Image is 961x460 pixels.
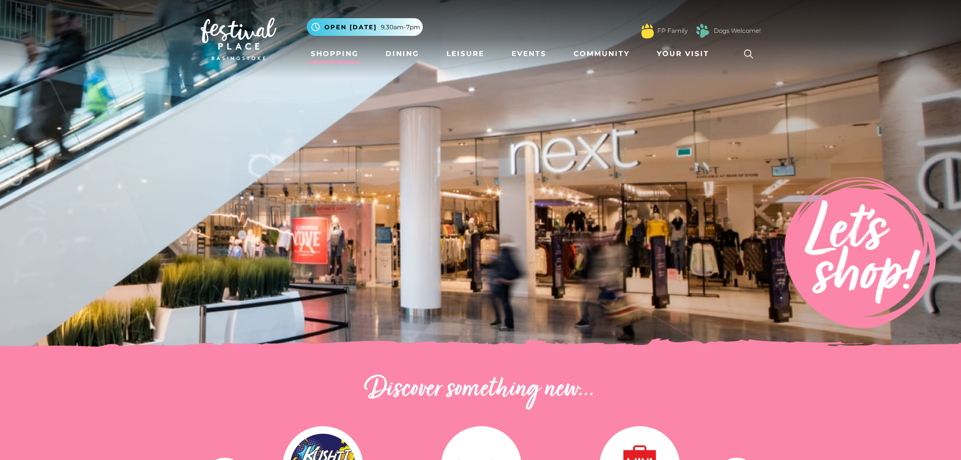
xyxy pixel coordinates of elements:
[657,48,709,59] span: Your Visit
[201,374,761,406] h2: Discover something new...
[381,44,423,63] a: Dining
[324,23,377,32] span: Open [DATE]
[653,44,718,63] a: Your Visit
[714,26,761,35] a: Dogs Welcome!
[307,44,363,63] a: Shopping
[570,44,634,63] a: Community
[307,18,423,36] button: Open [DATE] 9.30am-7pm
[381,23,420,32] span: 9.30am-7pm
[507,44,550,63] a: Events
[657,26,688,35] a: FP Family
[442,44,488,63] a: Leisure
[201,18,276,60] img: Festival Place Logo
